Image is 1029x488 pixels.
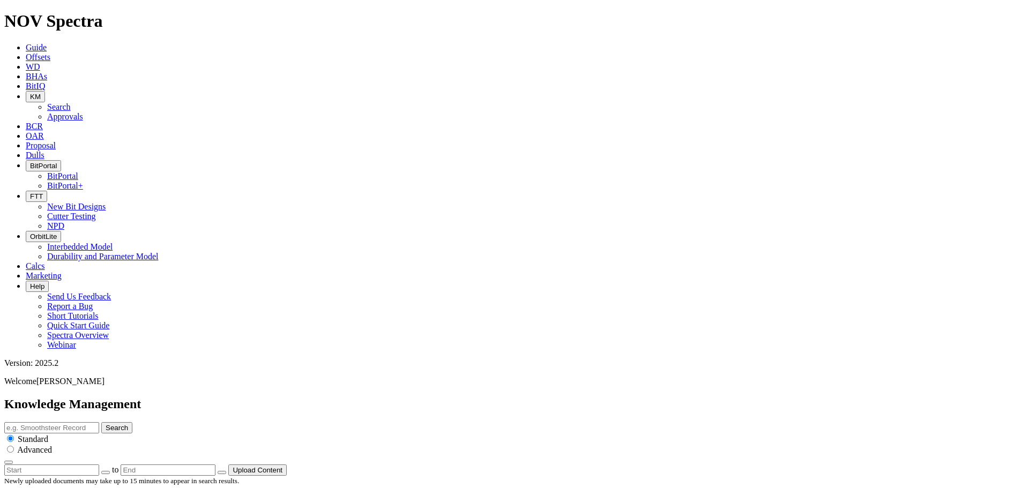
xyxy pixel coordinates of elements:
[26,91,45,102] button: KM
[26,191,47,202] button: FTT
[26,72,47,81] a: BHAs
[47,292,111,301] a: Send Us Feedback
[26,281,49,292] button: Help
[47,171,78,181] a: BitPortal
[47,311,99,320] a: Short Tutorials
[47,302,93,311] a: Report a Bug
[18,434,48,444] span: Standard
[17,445,52,454] span: Advanced
[47,252,159,261] a: Durability and Parameter Model
[47,242,113,251] a: Interbedded Model
[26,160,61,171] button: BitPortal
[47,221,64,230] a: NPD
[30,232,57,241] span: OrbitLite
[4,11,1025,31] h1: NOV Spectra
[26,52,50,62] a: Offsets
[121,464,215,476] input: End
[30,93,41,101] span: KM
[4,464,99,476] input: Start
[47,202,106,211] a: New Bit Designs
[26,261,45,271] a: Calcs
[47,212,96,221] a: Cutter Testing
[36,377,105,386] span: [PERSON_NAME]
[47,102,71,111] a: Search
[26,62,40,71] a: WD
[30,192,43,200] span: FTT
[26,131,44,140] a: OAR
[47,331,109,340] a: Spectra Overview
[4,397,1025,411] h2: Knowledge Management
[4,422,99,433] input: e.g. Smoothsteer Record
[47,321,109,330] a: Quick Start Guide
[26,271,62,280] a: Marketing
[30,282,44,290] span: Help
[47,340,76,349] a: Webinar
[112,465,118,474] span: to
[47,181,83,190] a: BitPortal+
[4,377,1025,386] p: Welcome
[30,162,57,170] span: BitPortal
[47,112,83,121] a: Approvals
[4,477,239,485] small: Newly uploaded documents may take up to 15 minutes to appear in search results.
[26,231,61,242] button: OrbitLite
[26,122,43,131] a: BCR
[101,422,132,433] button: Search
[228,464,287,476] button: Upload Content
[26,151,44,160] a: Dulls
[4,358,1025,368] div: Version: 2025.2
[26,81,45,91] a: BitIQ
[26,141,56,150] a: Proposal
[26,43,47,52] a: Guide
